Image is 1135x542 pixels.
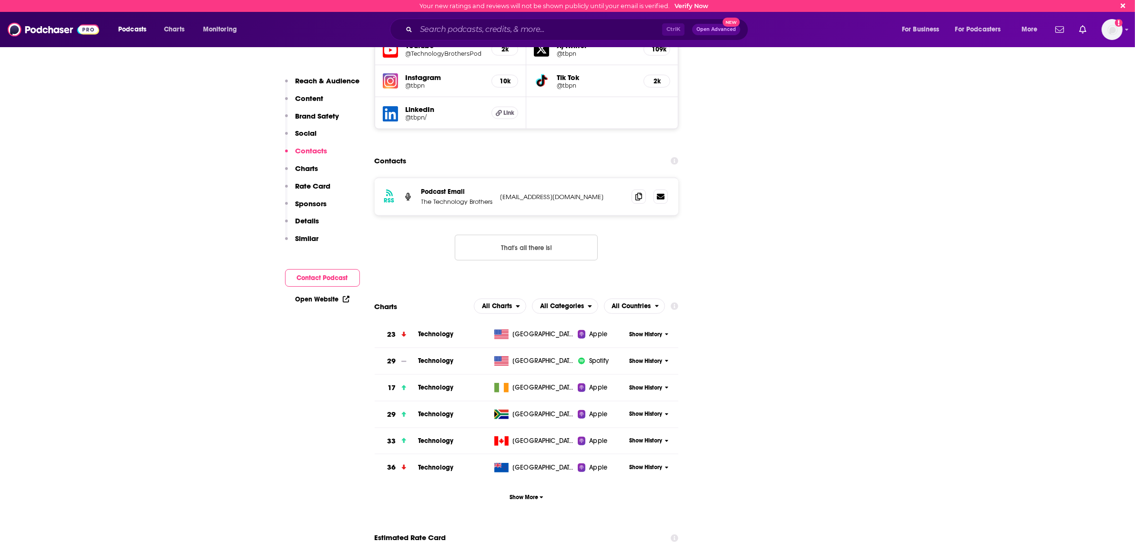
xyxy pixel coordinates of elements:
span: Link [503,109,514,117]
h3: 33 [387,436,396,447]
p: Similar [296,234,319,243]
a: Technology [418,463,454,472]
span: Open Advanced [696,27,736,32]
span: Apple [589,436,607,446]
button: Show History [626,437,672,445]
button: Content [285,94,324,111]
button: Rate Card [285,181,331,199]
span: Canada [512,436,574,446]
span: Apple [589,463,607,472]
a: Show notifications dropdown [1075,21,1090,38]
a: Open Website [296,295,349,303]
button: open menu [474,299,526,314]
a: 33 [375,428,418,454]
a: [GEOGRAPHIC_DATA] [491,330,578,339]
h3: 29 [387,409,396,420]
a: @tbpn/ [406,114,484,121]
p: Social [296,129,317,138]
a: 36 [375,454,418,481]
button: Details [285,216,319,234]
h3: 36 [387,462,396,473]
h5: 10k [500,77,510,85]
button: open menu [196,22,249,37]
span: Apple [589,383,607,392]
a: Technology [418,410,454,418]
h2: Charts [375,302,398,311]
a: Apple [578,463,626,472]
button: open menu [112,22,159,37]
img: Podchaser - Follow, Share and Rate Podcasts [8,20,99,39]
span: Show History [629,463,662,472]
a: [GEOGRAPHIC_DATA] [491,410,578,419]
div: Search podcasts, credits, & more... [399,19,757,40]
p: The Technology Brothers [421,198,493,206]
button: Show History [626,463,672,472]
a: 29 [375,348,418,374]
p: Charts [296,164,318,173]
button: open menu [532,299,598,314]
span: Show History [629,437,662,445]
a: Apple [578,436,626,446]
button: Reach & Audience [285,76,360,94]
p: Brand Safety [296,111,339,120]
a: [GEOGRAPHIC_DATA] [491,436,578,446]
a: Link [491,107,518,119]
a: Verify Now [675,2,708,10]
h2: Platforms [474,299,526,314]
p: Podcast Email [421,188,493,196]
button: open menu [1015,22,1050,37]
button: open menu [604,299,665,314]
a: @tbpn [406,82,484,89]
span: Podcasts [118,23,146,36]
a: 17 [375,375,418,401]
span: For Podcasters [955,23,1001,36]
h5: LinkedIn [406,105,484,114]
h5: 109k [652,45,662,53]
span: Show History [629,384,662,392]
button: Show History [626,357,672,365]
a: @tbpn [557,50,636,57]
h5: @tbpn [557,82,636,89]
h2: Countries [604,299,665,314]
a: @TechnologyBrothersPod [406,50,484,57]
span: United States [512,356,574,366]
span: Spotify [589,356,609,366]
a: Apple [578,330,626,339]
button: Brand Safety [285,111,339,129]
a: Technology [418,437,454,445]
a: [GEOGRAPHIC_DATA] [491,356,578,366]
p: Reach & Audience [296,76,360,85]
a: Technology [418,383,454,391]
h3: RSS [384,197,395,204]
h3: 17 [388,382,396,393]
span: Apple [589,330,607,339]
span: United States [512,330,574,339]
button: Nothing here. [455,235,598,261]
span: Ireland [512,383,574,392]
span: Charts [164,23,184,36]
h5: 2k [652,77,662,85]
img: iconImage [383,73,398,89]
h5: Tik Tok [557,73,636,82]
a: 23 [375,321,418,348]
svg: Email not verified [1115,19,1123,27]
button: open menu [895,22,951,37]
p: Sponsors [296,199,327,208]
h2: Contacts [375,152,407,170]
button: Show More [375,488,679,506]
span: Show History [629,410,662,418]
span: New Zealand [512,463,574,472]
a: 29 [375,401,418,428]
span: South Africa [512,410,574,419]
button: Similar [285,234,319,251]
button: Social [285,129,317,146]
button: Charts [285,164,318,181]
a: Technology [418,330,454,338]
